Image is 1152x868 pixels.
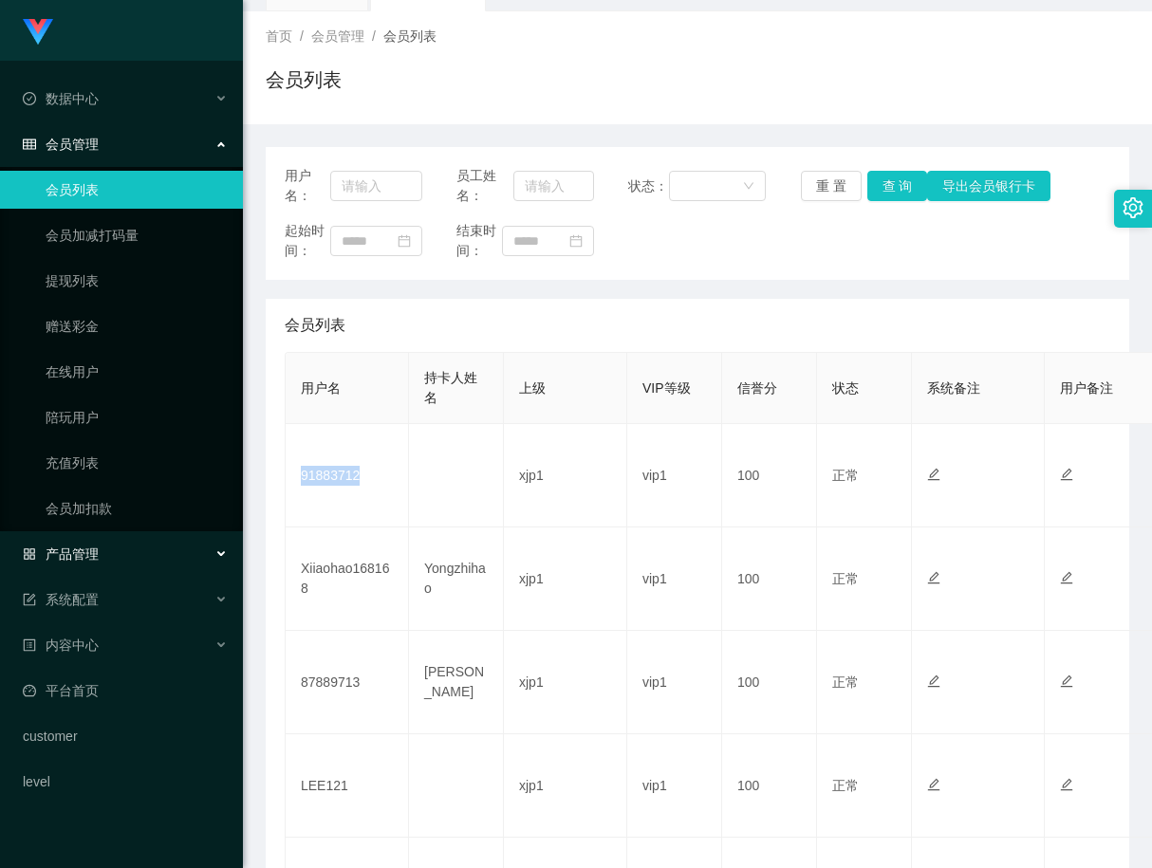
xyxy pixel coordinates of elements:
[23,547,36,561] i: 图标: appstore-o
[46,307,228,345] a: 赠送彩金
[286,424,409,527] td: 91883712
[1060,778,1073,791] i: 图标: edit
[23,717,228,755] a: customer
[832,468,859,483] span: 正常
[266,28,292,44] span: 首页
[23,546,99,562] span: 产品管理
[285,221,330,261] span: 起始时间：
[23,138,36,151] i: 图标: table
[23,672,228,710] a: 图标: dashboard平台首页
[1060,674,1073,688] i: 图标: edit
[46,216,228,254] a: 会员加减打码量
[722,424,817,527] td: 100
[627,527,722,631] td: vip1
[46,171,228,209] a: 会员列表
[627,734,722,838] td: vip1
[23,592,99,607] span: 系统配置
[743,180,754,194] i: 图标: down
[286,527,409,631] td: Xiiaohao168168
[23,637,99,653] span: 内容中心
[266,65,342,94] h1: 会员列表
[285,314,345,337] span: 会员列表
[1060,571,1073,584] i: 图标: edit
[23,137,99,152] span: 会员管理
[46,398,228,436] a: 陪玩用户
[627,631,722,734] td: vip1
[286,631,409,734] td: 87889713
[330,171,422,201] input: 请输入
[832,571,859,586] span: 正常
[23,763,228,801] a: level
[927,571,940,584] i: 图标: edit
[927,674,940,688] i: 图标: edit
[722,734,817,838] td: 100
[46,353,228,391] a: 在线用户
[409,631,504,734] td: [PERSON_NAME]
[311,28,364,44] span: 会员管理
[642,380,691,396] span: VIP等级
[286,734,409,838] td: LEE121
[383,28,437,44] span: 会员列表
[513,171,594,201] input: 请输入
[519,380,546,396] span: 上级
[832,380,859,396] span: 状态
[424,370,477,405] span: 持卡人姓名
[301,380,341,396] span: 用户名
[1060,468,1073,481] i: 图标: edit
[456,221,502,261] span: 结束时间：
[927,778,940,791] i: 图标: edit
[46,262,228,300] a: 提现列表
[409,527,504,631] td: Yongzhihao
[504,424,627,527] td: xjp1
[46,489,228,527] a: 会员加扣款
[627,424,722,527] td: vip1
[23,92,36,105] i: 图标: check-circle-o
[927,380,980,396] span: 系统备注
[372,28,376,44] span: /
[23,19,53,46] img: logo.9652507e.png
[285,166,330,206] span: 用户名：
[569,234,583,248] i: 图标: calendar
[927,171,1050,201] button: 导出会员银行卡
[456,166,513,206] span: 员工姓名：
[722,527,817,631] td: 100
[398,234,411,248] i: 图标: calendar
[300,28,304,44] span: /
[23,638,36,652] i: 图标: profile
[504,527,627,631] td: xjp1
[832,674,859,690] span: 正常
[722,631,817,734] td: 100
[23,593,36,606] i: 图标: form
[46,444,228,482] a: 充值列表
[927,468,940,481] i: 图标: edit
[867,171,928,201] button: 查 询
[832,778,859,793] span: 正常
[23,91,99,106] span: 数据中心
[1060,380,1113,396] span: 用户备注
[628,176,668,196] span: 状态：
[504,734,627,838] td: xjp1
[1123,197,1143,218] i: 图标: setting
[504,631,627,734] td: xjp1
[801,171,862,201] button: 重 置
[737,380,777,396] span: 信誉分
